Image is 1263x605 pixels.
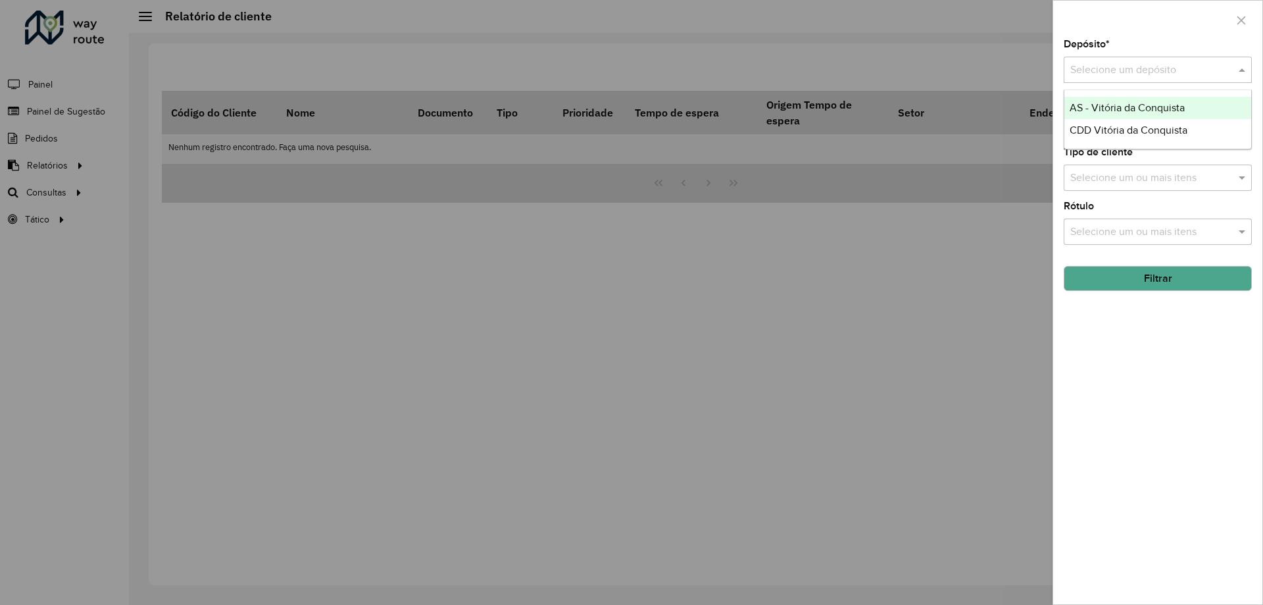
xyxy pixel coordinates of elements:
label: Depósito [1064,36,1110,52]
span: CDD Vitória da Conquista [1070,124,1187,136]
label: Rótulo [1064,198,1094,214]
span: AS - Vitória da Conquista [1070,102,1185,113]
ng-dropdown-panel: Options list [1064,90,1252,149]
button: Filtrar [1064,266,1252,291]
label: Tipo de cliente [1064,144,1133,160]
